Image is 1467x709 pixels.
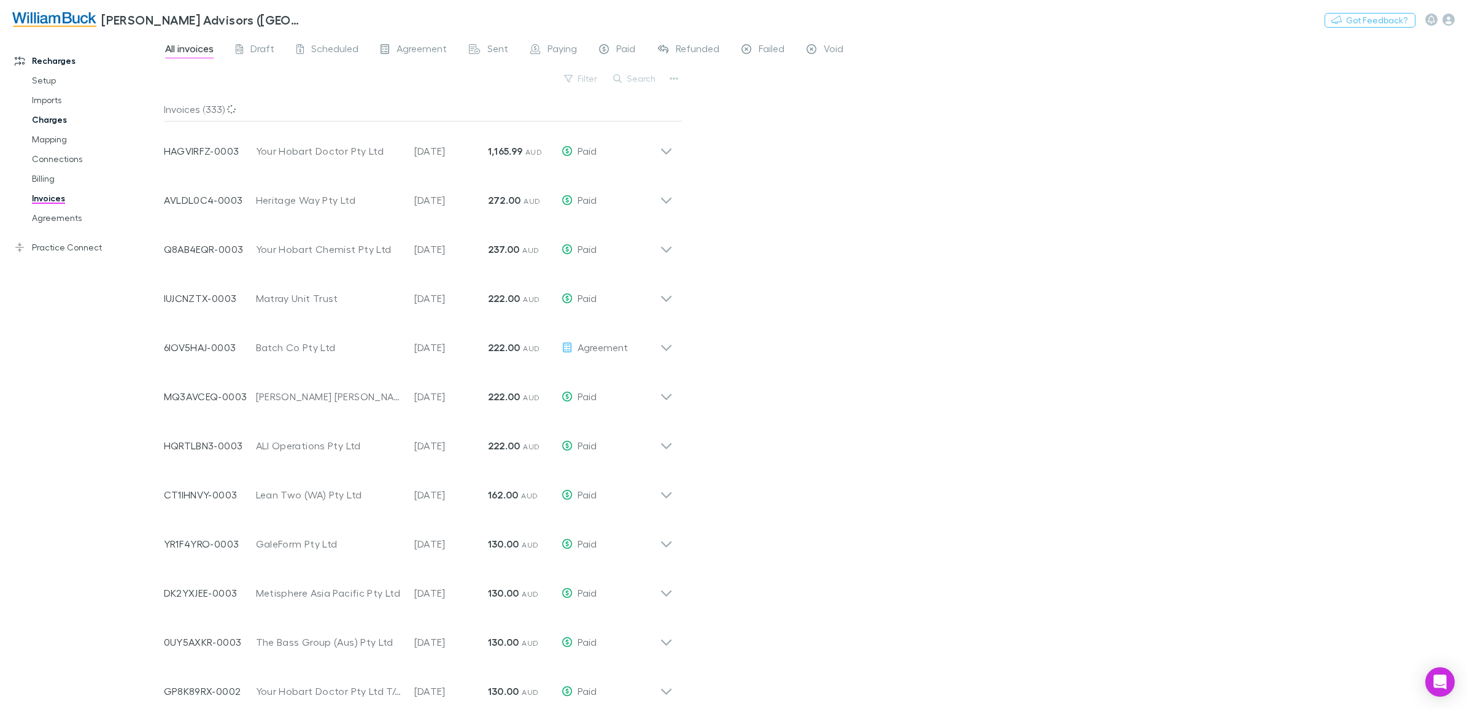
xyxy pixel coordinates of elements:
a: Mapping [20,130,173,149]
strong: 130.00 [488,538,519,550]
span: AUD [522,540,538,549]
span: Paid [578,243,597,255]
div: Open Intercom Messenger [1425,667,1455,697]
p: [DATE] [414,291,488,306]
strong: 130.00 [488,636,519,648]
p: [DATE] [414,193,488,207]
button: Filter [558,71,605,86]
span: Scheduled [311,42,358,58]
span: Paid [578,636,597,648]
div: Your Hobart Doctor Pty Ltd [256,144,402,158]
div: Lean Two (WA) Pty Ltd [256,487,402,502]
a: Setup [20,71,173,90]
span: Paid [578,489,597,500]
p: [DATE] [414,389,488,404]
p: [DATE] [414,635,488,649]
strong: 222.00 [488,341,521,354]
div: [PERSON_NAME] [PERSON_NAME] T/A Francoforte Spaghetti Bar [256,389,402,404]
p: GP8K89RX-0002 [164,684,256,699]
div: Heritage Way Pty Ltd [256,193,402,207]
span: AUD [524,196,540,206]
span: Void [824,42,843,58]
div: Your Hobart Chemist Pty Ltd [256,242,402,257]
p: [DATE] [414,242,488,257]
div: Batch Co Pty Ltd [256,340,402,355]
div: AVLDL0C4-0003Heritage Way Pty Ltd[DATE]272.00 AUDPaid [154,171,683,220]
div: MQ3AVCEQ-0003[PERSON_NAME] [PERSON_NAME] T/A Francoforte Spaghetti Bar[DATE]222.00 AUDPaid [154,367,683,416]
span: Failed [759,42,784,58]
div: DK2YXJEE-0003Metisphere Asia Pacific Pty Ltd[DATE]130.00 AUDPaid [154,564,683,613]
span: Draft [250,42,274,58]
span: AUD [522,246,539,255]
button: Search [607,71,663,86]
p: [DATE] [414,537,488,551]
a: Charges [20,110,173,130]
strong: 222.00 [488,292,521,304]
div: IUJCNZTX-0003Matray Unit Trust[DATE]222.00 AUDPaid [154,269,683,318]
span: Paid [578,685,597,697]
p: Q8AB4EQR-0003 [164,242,256,257]
img: William Buck Advisors (WA) Pty Ltd's Logo [12,12,96,27]
p: CT1IHNVY-0003 [164,487,256,502]
span: Paid [578,390,597,402]
p: [DATE] [414,586,488,600]
span: AUD [523,344,540,353]
span: AUD [523,295,540,304]
div: Matray Unit Trust [256,291,402,306]
p: [DATE] [414,340,488,355]
span: Paying [548,42,577,58]
span: Paid [578,587,597,599]
span: Agreement [578,341,628,353]
span: AUD [523,393,540,402]
div: CT1IHNVY-0003Lean Two (WA) Pty Ltd[DATE]162.00 AUDPaid [154,465,683,514]
span: Paid [578,538,597,549]
a: Recharges [2,51,173,71]
span: AUD [522,638,538,648]
span: AUD [523,442,540,451]
span: Paid [578,194,597,206]
span: Paid [616,42,635,58]
span: Agreement [397,42,447,58]
span: AUD [521,491,538,500]
span: AUD [522,688,538,697]
a: Imports [20,90,173,110]
strong: 162.00 [488,489,519,501]
span: Paid [578,145,597,157]
div: Q8AB4EQR-0003Your Hobart Chemist Pty Ltd[DATE]237.00 AUDPaid [154,220,683,269]
a: [PERSON_NAME] Advisors ([GEOGRAPHIC_DATA]) Pty Ltd [5,5,312,34]
div: GaleForm Pty Ltd [256,537,402,551]
strong: 1,165.99 [488,145,523,157]
p: [DATE] [414,438,488,453]
a: Connections [20,149,173,169]
strong: 130.00 [488,587,519,599]
strong: 222.00 [488,390,521,403]
strong: 130.00 [488,685,519,697]
div: 6IOV5HAJ-0003Batch Co Pty Ltd[DATE]222.00 AUDAgreement [154,318,683,367]
a: Invoices [20,188,173,208]
p: HAGVIRFZ-0003 [164,144,256,158]
p: 6IOV5HAJ-0003 [164,340,256,355]
p: 0UY5AXKR-0003 [164,635,256,649]
div: ALI Operations Pty Ltd [256,438,402,453]
h3: [PERSON_NAME] Advisors ([GEOGRAPHIC_DATA]) Pty Ltd [101,12,304,27]
p: AVLDL0C4-0003 [164,193,256,207]
p: IUJCNZTX-0003 [164,291,256,306]
strong: 222.00 [488,440,521,452]
p: [DATE] [414,144,488,158]
p: MQ3AVCEQ-0003 [164,389,256,404]
div: YR1F4YRO-0003GaleForm Pty Ltd[DATE]130.00 AUDPaid [154,514,683,564]
span: Refunded [676,42,719,58]
p: YR1F4YRO-0003 [164,537,256,551]
p: [DATE] [414,487,488,502]
div: Your Hobart Doctor Pty Ltd T/A YHD Medical [256,684,402,699]
span: All invoices [165,42,214,58]
p: DK2YXJEE-0003 [164,586,256,600]
span: AUD [525,147,542,157]
a: Agreements [20,208,173,228]
span: AUD [522,589,538,599]
button: Got Feedback? [1325,13,1415,28]
div: HQRTLBN3-0003ALI Operations Pty Ltd[DATE]222.00 AUDPaid [154,416,683,465]
strong: 272.00 [488,194,521,206]
span: Sent [487,42,508,58]
p: [DATE] [414,684,488,699]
